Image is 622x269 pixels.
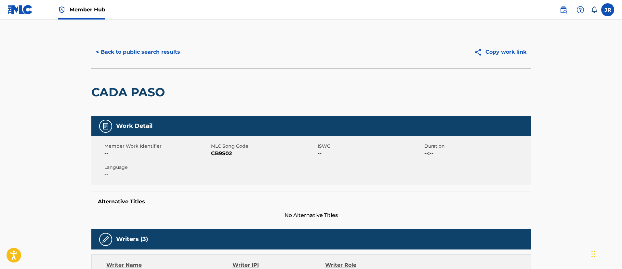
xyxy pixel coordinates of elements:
[91,211,531,219] span: No Alternative Titles
[211,150,316,157] span: CB9S02
[560,6,567,14] img: search
[102,235,110,243] img: Writers
[91,85,168,100] h2: CADA PASO
[589,238,622,269] div: Widget de chat
[8,5,33,14] img: MLC Logo
[104,171,209,179] span: --
[211,143,316,150] span: MLC Song Code
[104,143,209,150] span: Member Work Identifier
[424,150,529,157] span: --:--
[589,238,622,269] iframe: Chat Widget
[106,261,233,269] div: Writer Name
[102,122,110,130] img: Work Detail
[576,6,584,14] img: help
[325,261,409,269] div: Writer Role
[104,150,209,157] span: --
[318,143,423,150] span: ISWC
[58,6,66,14] img: Top Rightsholder
[232,261,325,269] div: Writer IPI
[474,48,485,56] img: Copy work link
[591,244,595,264] div: Arrastrar
[604,173,622,225] iframe: Resource Center
[70,6,105,13] span: Member Hub
[557,3,570,16] a: Public Search
[98,198,524,205] h5: Alternative Titles
[91,44,185,60] button: < Back to public search results
[116,235,148,243] h5: Writers (3)
[574,3,587,16] div: Help
[116,122,152,130] h5: Work Detail
[470,44,531,60] button: Copy work link
[318,150,423,157] span: --
[601,3,614,16] div: User Menu
[104,164,209,171] span: Language
[591,7,597,13] div: Notifications
[424,143,529,150] span: Duration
